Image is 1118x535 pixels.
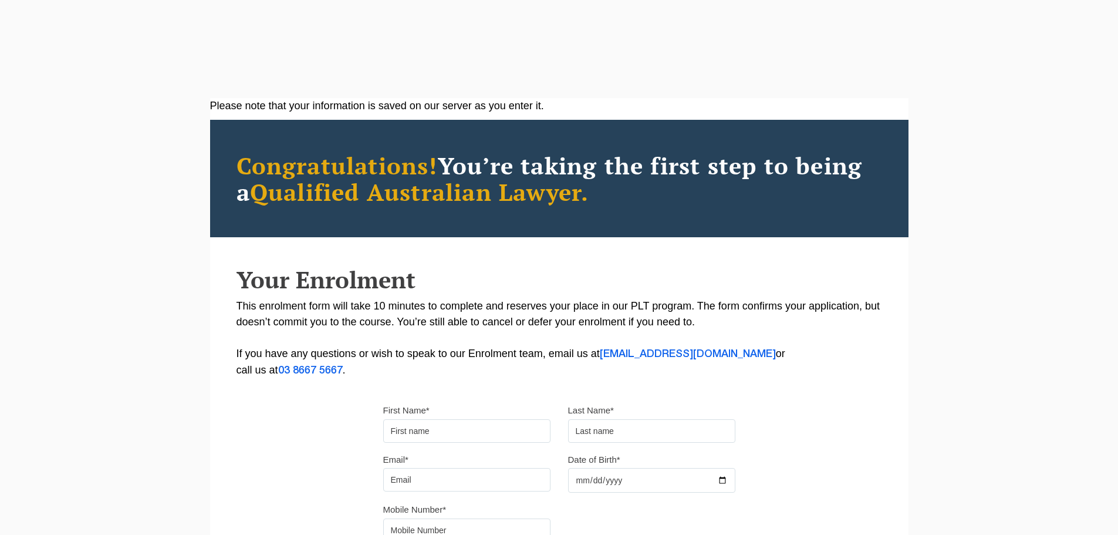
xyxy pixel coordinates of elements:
h2: Your Enrolment [237,267,882,292]
a: [EMAIL_ADDRESS][DOMAIN_NAME] [600,349,776,359]
label: Mobile Number* [383,504,447,516]
a: 03 8667 5667 [278,366,343,375]
label: Last Name* [568,405,614,416]
div: Please note that your information is saved on our server as you enter it. [210,98,908,114]
h2: You’re taking the first step to being a [237,152,882,205]
input: Email [383,468,550,492]
input: Last name [568,419,735,443]
p: This enrolment form will take 10 minutes to complete and reserves your place in our PLT program. ... [237,298,882,379]
span: Congratulations! [237,150,438,181]
span: Qualified Australian Lawyer. [250,176,589,207]
input: First name [383,419,550,443]
label: Email* [383,454,408,466]
label: First Name* [383,405,430,416]
label: Date of Birth* [568,454,620,466]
